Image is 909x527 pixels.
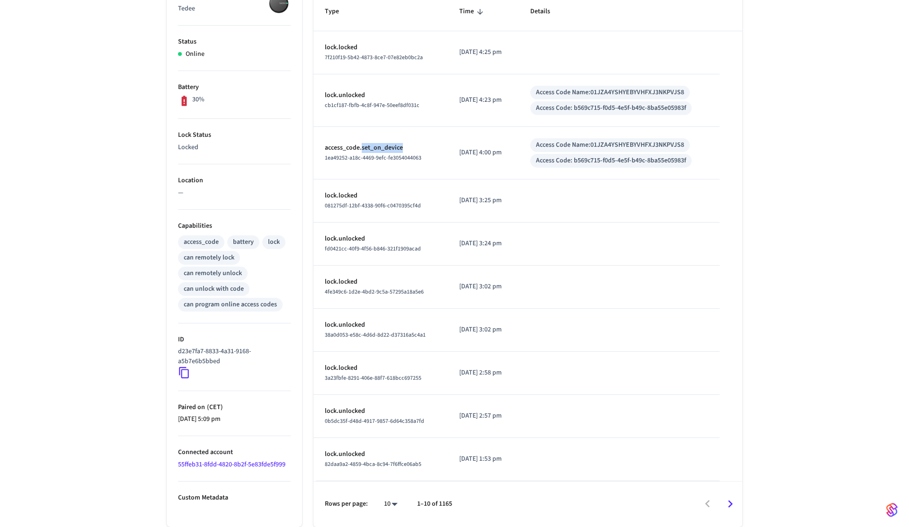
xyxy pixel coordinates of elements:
[459,454,508,464] p: [DATE] 1:53 pm
[178,460,285,469] a: 55ffeb31-8fdd-4820-8b2f-5e83fde5f999
[325,460,421,468] span: 82daa9a2-4859-4bca-8c94-7f6ffce06ab5
[459,282,508,292] p: [DATE] 3:02 pm
[379,497,402,511] div: 10
[325,499,368,509] p: Rows per page:
[325,374,421,382] span: 3a23fbfe-8291-406e-88f7-618bcc697255
[325,90,437,100] p: lock.unlocked
[459,148,508,158] p: [DATE] 4:00 pm
[459,325,508,335] p: [DATE] 3:02 pm
[178,143,291,152] p: Locked
[459,368,508,378] p: [DATE] 2:58 pm
[178,335,291,345] p: ID
[178,188,291,198] p: —
[184,237,219,247] div: access_code
[325,234,437,244] p: lock.unlocked
[178,37,291,47] p: Status
[178,130,291,140] p: Lock Status
[325,417,424,425] span: 0b5dc35f-d48d-4917-9857-6d64c358a7fd
[536,103,686,113] div: Access Code: b569c715-f0d5-4e5f-b49c-8ba55e05983f
[536,88,684,98] div: Access Code Name: 01JZA4YSHYEBYVHFXJ3NKPVJS8
[459,239,508,249] p: [DATE] 3:24 pm
[325,54,423,62] span: 7f210f19-5b42-4873-8ce7-07e82eb0bc2a
[459,4,486,19] span: Time
[325,202,421,210] span: 081275df-12bf-4338-90f6-c0470395cf4d
[325,101,419,109] span: cb1cf187-fbfb-4c8f-947e-50eef8df031c
[530,4,562,19] span: Details
[184,284,244,294] div: can unlock with code
[417,499,452,509] p: 1–10 of 1165
[459,95,508,105] p: [DATE] 4:23 pm
[536,156,686,166] div: Access Code: b569c715-f0d5-4e5f-b49c-8ba55e05983f
[719,493,741,515] button: Go to next page
[325,4,351,19] span: Type
[325,406,437,416] p: lock.unlocked
[178,4,291,14] p: Tedee
[178,414,291,424] p: [DATE] 5:09 pm
[178,221,291,231] p: Capabilities
[268,237,280,247] div: lock
[205,402,223,412] span: ( CET )
[325,288,424,296] span: 4fe349c6-1d2e-4bd2-9c5a-57295a18a5e6
[325,277,437,287] p: lock.locked
[178,447,291,457] p: Connected account
[325,245,421,253] span: fd0421cc-40f9-4f56-b846-321f1909acad
[184,300,277,310] div: can program online access codes
[325,320,437,330] p: lock.unlocked
[325,154,421,162] span: 1ea49252-a18c-4469-9efc-fe3054044063
[184,268,242,278] div: can remotely unlock
[178,347,287,366] p: d23e7fa7-8833-4a31-9168-a5b7e6b5bbed
[325,363,437,373] p: lock.locked
[178,176,291,186] p: Location
[178,82,291,92] p: Battery
[178,402,291,412] p: Paired on
[459,47,508,57] p: [DATE] 4:25 pm
[233,237,254,247] div: battery
[178,493,291,503] p: Custom Metadata
[192,95,205,105] p: 30%
[536,140,684,150] div: Access Code Name: 01JZA4YSHYEBYVHFXJ3NKPVJS8
[325,191,437,201] p: lock.locked
[459,411,508,421] p: [DATE] 2:57 pm
[459,196,508,205] p: [DATE] 3:25 pm
[325,143,437,153] p: access_code.set_on_device
[325,43,437,53] p: lock.locked
[184,253,234,263] div: can remotely lock
[186,49,205,59] p: Online
[325,331,426,339] span: 38a0d053-e58c-4d6d-8d22-d37316a5c4a1
[886,502,898,518] img: SeamLogoGradient.69752ec5.svg
[325,449,437,459] p: lock.unlocked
